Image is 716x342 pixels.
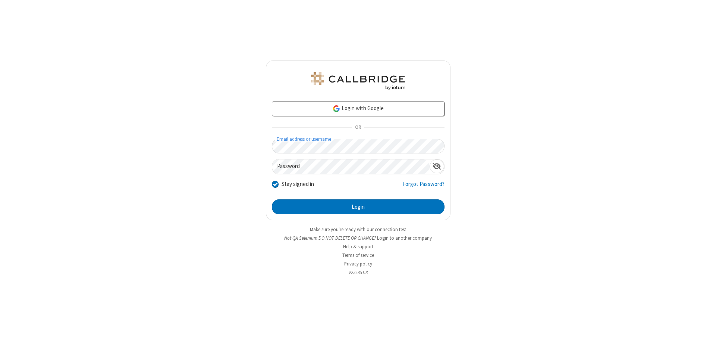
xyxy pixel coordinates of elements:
input: Password [272,159,430,174]
a: Terms of service [342,252,374,258]
a: Forgot Password? [402,180,445,194]
input: Email address or username [272,139,445,153]
button: Login to another company [377,234,432,242]
span: OR [352,122,364,133]
div: Show password [430,159,444,173]
img: QA Selenium DO NOT DELETE OR CHANGE [310,72,406,90]
button: Login [272,199,445,214]
img: google-icon.png [332,105,340,113]
iframe: Chat [697,323,710,337]
a: Login with Google [272,101,445,116]
a: Help & support [343,243,373,250]
li: v2.6.351.8 [266,269,450,276]
a: Make sure you're ready with our connection test [310,226,406,233]
a: Privacy policy [344,261,372,267]
li: Not QA Selenium DO NOT DELETE OR CHANGE? [266,234,450,242]
label: Stay signed in [282,180,314,189]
